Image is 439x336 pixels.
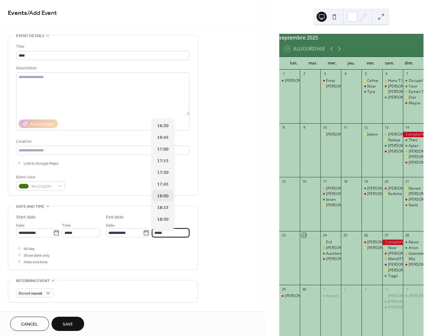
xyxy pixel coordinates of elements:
[405,233,410,238] div: 28
[361,57,380,70] div: ven.
[322,179,327,184] div: 17
[388,84,418,89] div: [PERSON_NAME]
[388,149,418,154] div: [PERSON_NAME]
[302,71,306,76] div: 2
[409,89,426,95] div: Eymen T1
[388,132,423,137] div: [PERSON_NAME] T1
[16,310,41,317] span: Event image
[320,197,341,202] div: Jovan
[380,57,399,70] div: sam.
[16,174,64,180] div: Event color
[409,240,419,245] div: Nevio
[21,321,38,328] span: Cancel
[363,125,368,130] div: 12
[8,7,27,19] a: Events
[382,95,403,100] div: Saron Amanuel
[363,287,368,291] div: 3
[152,222,161,229] span: Time
[409,160,438,165] div: [PERSON_NAME]
[24,246,35,252] span: All day
[388,262,418,267] div: [PERSON_NAME]
[281,179,286,184] div: 15
[320,191,341,197] div: Alessio
[367,78,378,83] div: Celine
[409,262,438,267] div: [PERSON_NAME]
[403,262,424,267] div: Rebeca
[409,84,417,89] div: Yasir
[320,240,341,245] div: Eril
[403,78,424,83] div: Occupé/Besetzt
[284,57,304,70] div: lun.
[16,43,188,50] div: Title
[326,245,361,251] div: [PERSON_NAME] T1
[399,57,418,70] div: dim.
[320,251,341,256] div: Aurelien
[384,71,389,76] div: 6
[382,186,403,191] div: Jessica
[388,95,418,100] div: [PERSON_NAME]
[409,78,436,83] div: Occupé/Besetzt
[62,222,71,229] span: Time
[157,228,169,235] span: 18:45
[403,143,424,149] div: Aylan
[16,278,50,284] span: Recurring event
[326,191,356,197] div: [PERSON_NAME]
[342,57,361,70] div: jeu.
[320,203,341,208] div: Lavin Mira
[320,78,341,83] div: Enna
[281,125,286,130] div: 8
[409,197,438,202] div: [PERSON_NAME]
[52,317,84,331] button: Save
[409,191,438,197] div: [PERSON_NAME]
[367,245,397,251] div: [PERSON_NAME]
[382,143,403,149] div: Noah
[320,132,341,137] div: Massimo
[403,154,424,160] div: Nicole
[382,84,403,89] div: Celine Maria
[388,256,404,262] div: MehdiT1
[285,293,315,299] div: [PERSON_NAME]
[403,132,424,137] div: Complet/Voll
[326,84,356,89] div: [PERSON_NAME]
[403,191,424,197] div: Delsa
[405,125,410,130] div: 14
[326,197,336,202] div: Jovan
[403,101,424,106] div: Maysa
[388,268,418,273] div: [PERSON_NAME]
[403,160,424,165] div: Yasmine
[16,33,44,39] span: Event details
[382,305,403,310] div: Denis
[409,101,420,106] div: Maysa
[31,183,55,190] span: #417505FF
[24,160,59,167] span: Link to Google Maps
[403,256,424,262] div: Mia
[302,287,306,291] div: 30
[343,287,348,291] div: 2
[157,146,169,153] span: 17:00
[367,89,375,95] div: Tyra
[388,299,418,304] div: [PERSON_NAME]
[157,216,169,223] span: 18:30
[384,233,389,238] div: 27
[403,203,424,208] div: Nahil
[409,186,420,191] div: Nenad
[382,240,403,245] div: Complet/Voll
[403,251,424,256] div: Gabriele T1
[63,321,73,328] span: Save
[403,149,424,154] div: Leonora T1
[382,132,403,137] div: Gabriel Giuseppe T1
[302,179,306,184] div: 16
[16,65,188,71] div: Description
[157,158,169,164] span: 17:15
[403,95,424,100] div: Diar
[302,233,306,238] div: 23
[27,7,57,19] span: / Add Event
[362,240,382,245] div: Noah
[106,214,124,221] div: End date
[16,138,188,145] div: Location
[403,84,424,89] div: Yasir
[320,245,341,251] div: Lisa T1
[157,169,169,176] span: 17:30
[405,71,410,76] div: 7
[362,191,382,197] div: Gabrielle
